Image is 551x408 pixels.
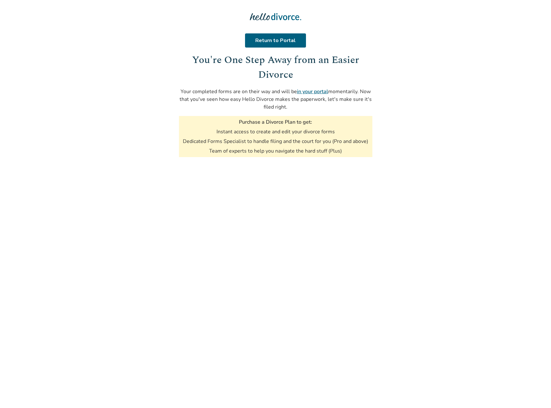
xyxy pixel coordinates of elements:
[250,10,301,23] img: Hello Divorce Logo
[179,88,372,111] p: Your completed forms are on their way and will be momentarily. Now that you've seen how easy Hell...
[246,33,305,48] a: Return to Portal
[179,53,372,83] h1: You're One Step Away from an Easier Divorce
[216,128,335,135] li: Instant access to create and edit your divorce forms
[239,119,312,126] h3: Purchase a Divorce Plan to get:
[297,88,328,95] a: in your portal
[209,147,342,155] li: Team of experts to help you navigate the hard stuff (Plus)
[183,138,368,145] li: Dedicated Forms Specialist to handle filing and the court for you (Pro and above)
